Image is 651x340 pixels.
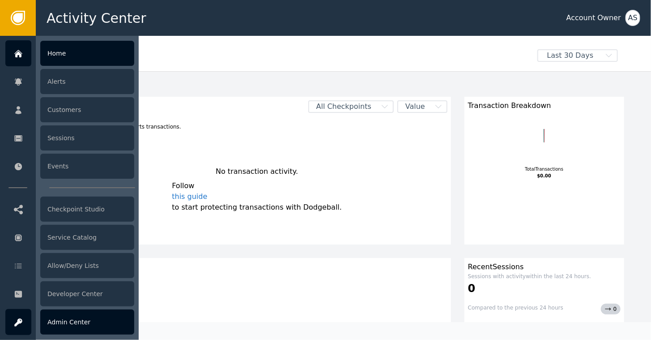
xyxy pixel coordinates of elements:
[5,40,134,66] a: Home
[538,50,603,61] span: Last 30 Days
[308,100,394,113] button: All Checkpoints
[5,196,134,222] a: Checkpoint Studio
[216,167,298,176] span: No transaction activity.
[613,305,617,314] span: 0
[5,69,134,95] a: Alerts
[67,262,447,272] div: Customers
[468,280,621,297] div: 0
[531,49,624,62] button: Last 30 Days
[40,69,134,94] div: Alerts
[5,153,134,179] a: Events
[397,100,447,113] button: Value
[5,97,134,123] a: Customers
[47,8,146,28] span: Activity Center
[5,224,134,250] a: Service Catalog
[468,272,621,280] div: Sessions with activity within the last 24 hours.
[172,191,342,202] a: this guide
[5,281,134,307] a: Developer Center
[40,281,134,306] div: Developer Center
[172,181,342,213] div: Follow to start protecting transactions with Dodgeball.
[537,173,551,178] tspan: $0.00
[5,309,134,335] a: Admin Center
[40,154,134,179] div: Events
[468,304,563,314] div: Compared to the previous 24 hours
[40,225,134,250] div: Service Catalog
[468,100,551,111] span: Transaction Breakdown
[398,101,432,112] span: Value
[40,125,134,151] div: Sessions
[63,49,531,69] div: Welcome
[524,167,563,172] tspan: Total Transactions
[40,197,134,222] div: Checkpoint Studio
[309,101,379,112] span: All Checkpoints
[625,10,640,26] button: AS
[5,253,134,279] a: Allow/Deny Lists
[566,13,621,23] div: Account Owner
[40,310,134,335] div: Admin Center
[40,97,134,122] div: Customers
[40,41,134,66] div: Home
[5,125,134,151] a: Sessions
[468,262,621,272] div: Recent Sessions
[40,253,134,278] div: Allow/Deny Lists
